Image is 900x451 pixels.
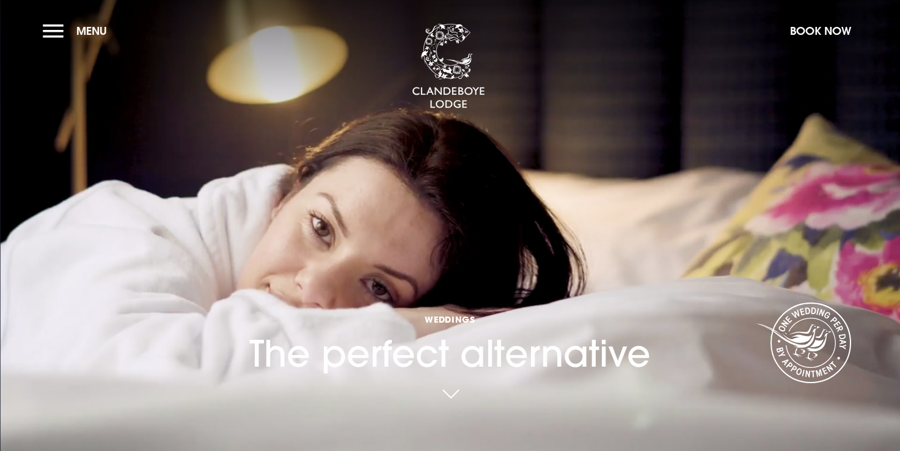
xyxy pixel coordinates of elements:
[249,313,651,325] span: Weddings
[784,18,857,44] button: Book Now
[43,18,113,44] button: Menu
[76,24,107,38] span: Menu
[249,257,651,375] h1: The perfect alternative
[412,24,485,109] img: Clandeboye Lodge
